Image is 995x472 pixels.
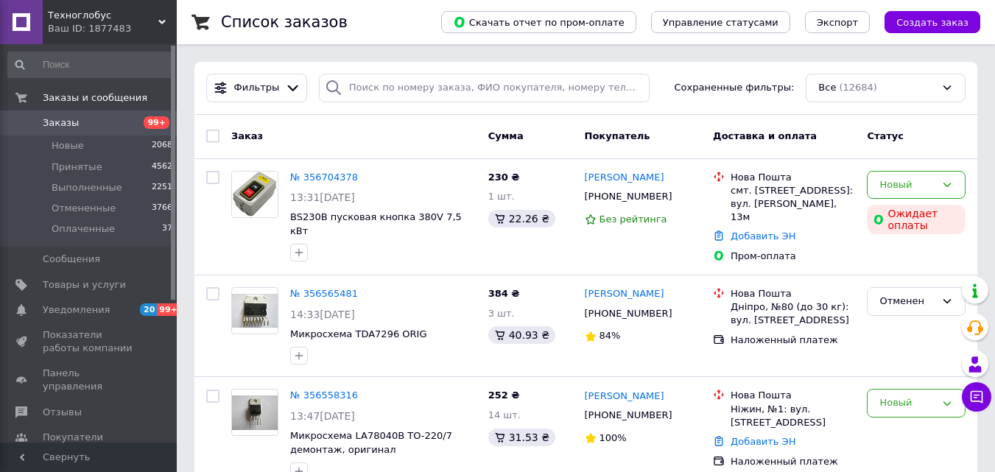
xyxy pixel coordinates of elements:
[488,308,515,319] span: 3 шт.
[651,11,790,33] button: Управление статусами
[290,309,355,320] span: 14:33[DATE]
[962,382,991,412] button: Чат с покупателем
[221,13,348,31] h1: Список заказов
[585,287,664,301] a: [PERSON_NAME]
[731,389,855,402] div: Нова Пошта
[231,287,278,334] a: Фото товару
[144,116,169,129] span: 99+
[713,130,817,141] span: Доставка и оплата
[231,130,263,141] span: Заказ
[290,410,355,422] span: 13:47[DATE]
[43,91,147,105] span: Заказы и сообщения
[731,184,855,225] div: смт. [STREET_ADDRESS]: вул. [PERSON_NAME], 13м
[585,171,664,185] a: [PERSON_NAME]
[290,211,462,236] a: BS230B пусковая кнопка 380V 7,5 кВт
[152,202,172,215] span: 3766
[52,161,102,174] span: Принятые
[731,171,855,184] div: Нова Пошта
[488,288,520,299] span: 384 ₴
[731,403,855,429] div: Ніжин, №1: вул. [STREET_ADDRESS]
[879,294,935,309] div: Отменен
[453,15,625,29] span: Скачать отчет по пром-оплате
[839,82,877,93] span: (12684)
[817,17,858,28] span: Экспорт
[585,308,672,319] span: [PHONE_NUMBER]
[290,172,358,183] a: № 356704378
[488,130,524,141] span: Сумма
[818,81,836,95] span: Все
[867,205,966,234] div: Ожидает оплаты
[43,278,126,292] span: Товары и услуги
[885,11,980,33] button: Создать заказ
[7,52,174,78] input: Поиск
[232,172,278,216] img: Фото товару
[585,409,672,420] span: [PHONE_NUMBER]
[600,330,621,341] span: 84%
[663,17,778,28] span: Управление статусами
[43,253,100,266] span: Сообщения
[43,116,79,130] span: Заказы
[48,22,177,35] div: Ваш ID: 1877483
[319,74,650,102] input: Поиск по номеру заказа, ФИО покупателя, номеру телефона, Email, номеру накладной
[488,210,555,228] div: 22.26 ₴
[232,294,278,328] img: Фото товару
[488,390,520,401] span: 252 ₴
[152,139,172,152] span: 2068
[52,202,116,215] span: Отмененные
[140,303,157,316] span: 20
[896,17,968,28] span: Создать заказ
[585,130,650,141] span: Покупатель
[585,390,664,404] a: [PERSON_NAME]
[879,395,935,411] div: Новый
[290,390,358,401] a: № 356558316
[600,214,667,225] span: Без рейтинга
[488,429,555,446] div: 31.53 ₴
[731,300,855,327] div: Дніпро, №80 (до 30 кг): вул. [STREET_ADDRESS]
[731,250,855,263] div: Пром-оплата
[43,328,136,355] span: Показатели работы компании
[232,395,278,430] img: Фото товару
[488,172,520,183] span: 230 ₴
[52,222,115,236] span: Оплаченные
[731,334,855,347] div: Наложенный платеж
[879,177,935,193] div: Новый
[731,436,795,447] a: Добавить ЭН
[231,389,278,436] a: Фото товару
[488,326,555,344] div: 40.93 ₴
[488,409,521,420] span: 14 шт.
[48,9,158,22] span: Техноглобус
[52,139,84,152] span: Новые
[867,130,904,141] span: Статус
[585,191,672,202] span: [PHONE_NUMBER]
[152,161,172,174] span: 4562
[731,287,855,300] div: Нова Пошта
[731,455,855,468] div: Наложенный платеж
[290,328,426,339] a: Микросхема TDA7296 ORIG
[52,181,122,194] span: Выполненные
[234,81,280,95] span: Фильтры
[43,406,82,419] span: Отзывы
[231,171,278,218] a: Фото товару
[731,230,795,242] a: Добавить ЭН
[43,367,136,393] span: Панель управления
[162,222,172,236] span: 37
[157,303,181,316] span: 99+
[675,81,795,95] span: Сохраненные фильтры:
[152,181,172,194] span: 2251
[43,431,103,444] span: Покупатели
[870,16,980,27] a: Создать заказ
[290,430,452,455] a: Микросхема LA78040B TO-220/7 демонтаж, оригинал
[43,303,110,317] span: Уведомления
[805,11,870,33] button: Экспорт
[600,432,627,443] span: 100%
[441,11,636,33] button: Скачать отчет по пром-оплате
[290,288,358,299] a: № 356565481
[290,191,355,203] span: 13:31[DATE]
[488,191,515,202] span: 1 шт.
